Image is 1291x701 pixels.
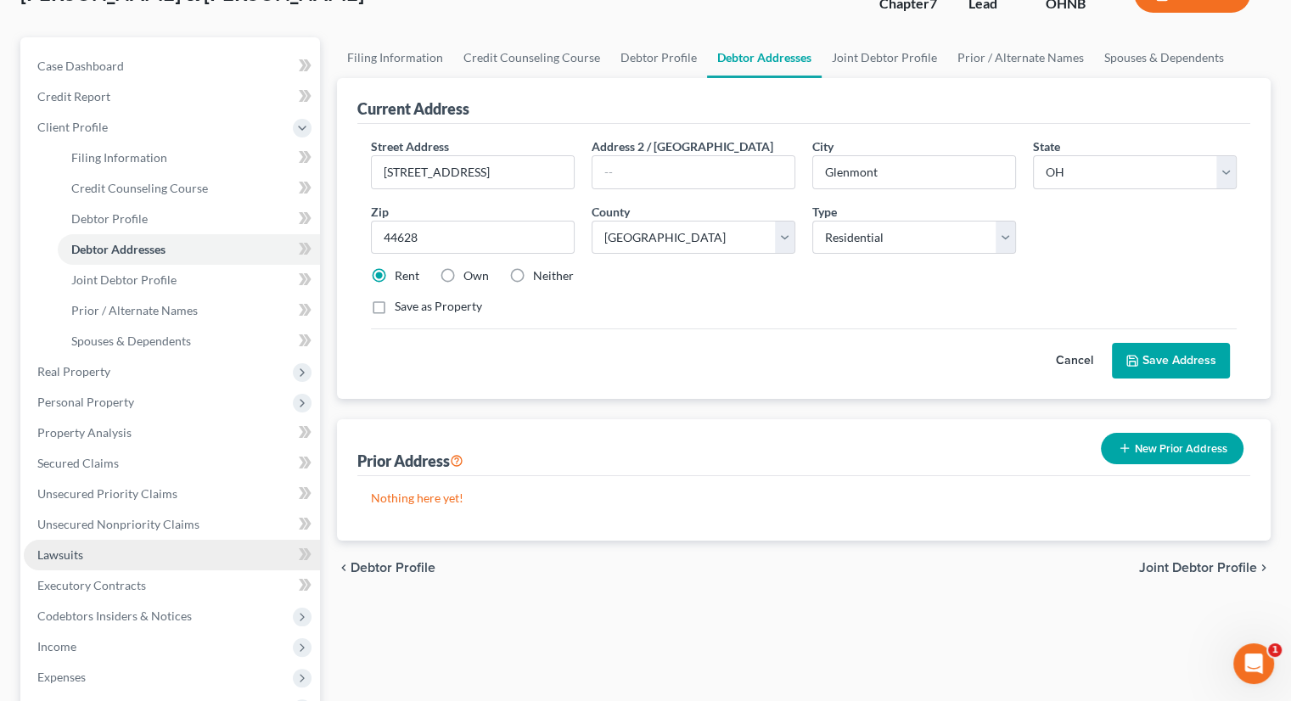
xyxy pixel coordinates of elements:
[812,203,837,221] label: Type
[24,81,320,112] a: Credit Report
[58,295,320,326] a: Prior / Alternate Names
[337,561,351,575] i: chevron_left
[24,479,320,509] a: Unsecured Priority Claims
[1101,433,1243,464] button: New Prior Address
[24,540,320,570] a: Lawsuits
[533,267,574,284] label: Neither
[337,561,435,575] button: chevron_left Debtor Profile
[58,173,320,204] a: Credit Counseling Course
[37,395,134,409] span: Personal Property
[395,298,482,315] label: Save as Property
[371,205,389,219] span: Zip
[71,211,148,226] span: Debtor Profile
[24,509,320,540] a: Unsecured Nonpriority Claims
[37,456,119,470] span: Secured Claims
[1257,561,1271,575] i: chevron_right
[357,98,469,119] div: Current Address
[337,37,453,78] a: Filing Information
[463,267,489,284] label: Own
[37,120,108,134] span: Client Profile
[37,425,132,440] span: Property Analysis
[371,139,449,154] span: Street Address
[37,670,86,684] span: Expenses
[1033,139,1060,154] span: State
[1139,561,1257,575] span: Joint Debtor Profile
[58,326,320,356] a: Spouses & Dependents
[610,37,707,78] a: Debtor Profile
[71,334,191,348] span: Spouses & Dependents
[813,156,1015,188] input: Enter city...
[58,143,320,173] a: Filing Information
[37,608,192,623] span: Codebtors Insiders & Notices
[37,639,76,653] span: Income
[592,156,794,188] input: --
[71,242,166,256] span: Debtor Addresses
[357,451,463,471] div: Prior Address
[58,204,320,234] a: Debtor Profile
[71,181,208,195] span: Credit Counseling Course
[812,139,834,154] span: City
[1112,343,1230,379] button: Save Address
[71,272,177,287] span: Joint Debtor Profile
[58,265,320,295] a: Joint Debtor Profile
[707,37,822,78] a: Debtor Addresses
[37,517,199,531] span: Unsecured Nonpriority Claims
[351,561,435,575] span: Debtor Profile
[822,37,947,78] a: Joint Debtor Profile
[24,51,320,81] a: Case Dashboard
[453,37,610,78] a: Credit Counseling Course
[1094,37,1234,78] a: Spouses & Dependents
[592,205,630,219] span: County
[37,547,83,562] span: Lawsuits
[1233,643,1274,684] iframe: Intercom live chat
[24,418,320,448] a: Property Analysis
[372,156,574,188] input: Enter street address
[1268,643,1282,657] span: 1
[395,267,419,284] label: Rent
[592,137,773,155] label: Address 2 / [GEOGRAPHIC_DATA]
[947,37,1094,78] a: Prior / Alternate Names
[371,490,1237,507] p: Nothing here yet!
[37,364,110,379] span: Real Property
[37,89,110,104] span: Credit Report
[71,303,198,317] span: Prior / Alternate Names
[37,486,177,501] span: Unsecured Priority Claims
[1037,344,1112,378] button: Cancel
[24,448,320,479] a: Secured Claims
[37,578,146,592] span: Executory Contracts
[58,234,320,265] a: Debtor Addresses
[371,221,575,255] input: XXXXX
[71,150,167,165] span: Filing Information
[1139,561,1271,575] button: Joint Debtor Profile chevron_right
[37,59,124,73] span: Case Dashboard
[24,570,320,601] a: Executory Contracts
